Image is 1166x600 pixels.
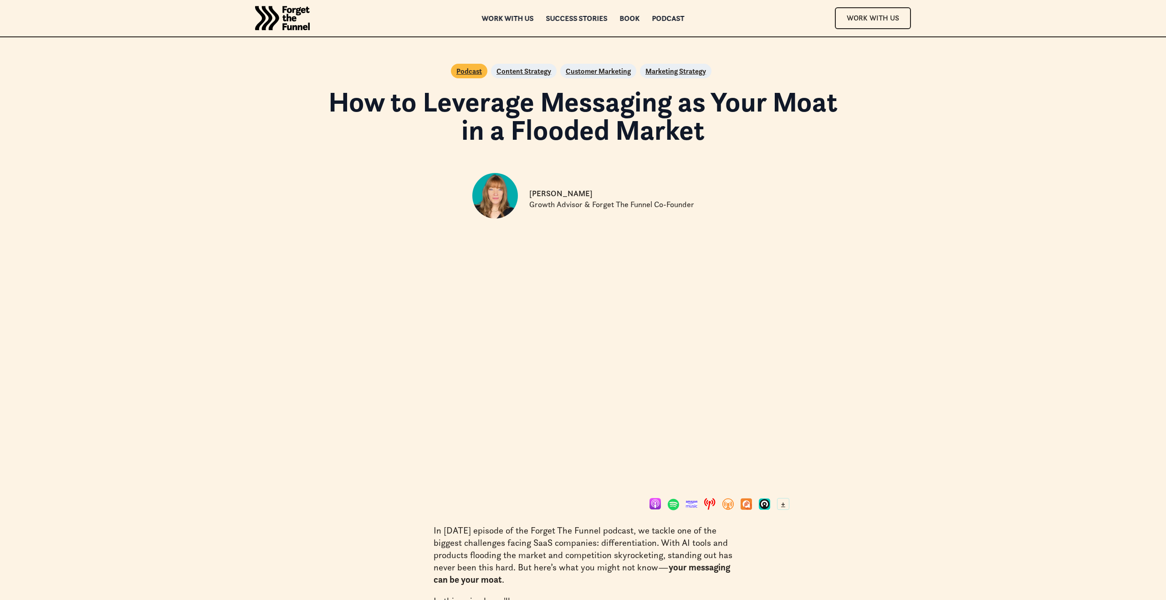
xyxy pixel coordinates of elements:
a: Book [620,15,640,21]
a: Customer Marketing [566,66,631,76]
h1: How to Leverage Messaging as Your Moat in a Flooded Market [324,87,842,144]
a: Content Strategy [496,66,551,76]
iframe: YouTube embed [370,244,796,483]
a: Success Stories [546,15,608,21]
a: Marketing Strategy [645,66,706,76]
p: In [DATE] episode of the Forget The Funnel podcast, we tackle one of the biggest challenges facin... [434,524,732,586]
p: [PERSON_NAME] [529,188,593,199]
a: + [777,498,789,510]
a: Podcast [652,15,685,21]
p: Growth Advisor & Forget The Funnel Co-Founder [529,199,694,210]
a: Podcast [456,66,482,76]
a: Work With Us [835,7,911,29]
a: Work with us [482,15,534,21]
strong: your messaging can be your moat [434,561,730,585]
div: + [781,498,785,509]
